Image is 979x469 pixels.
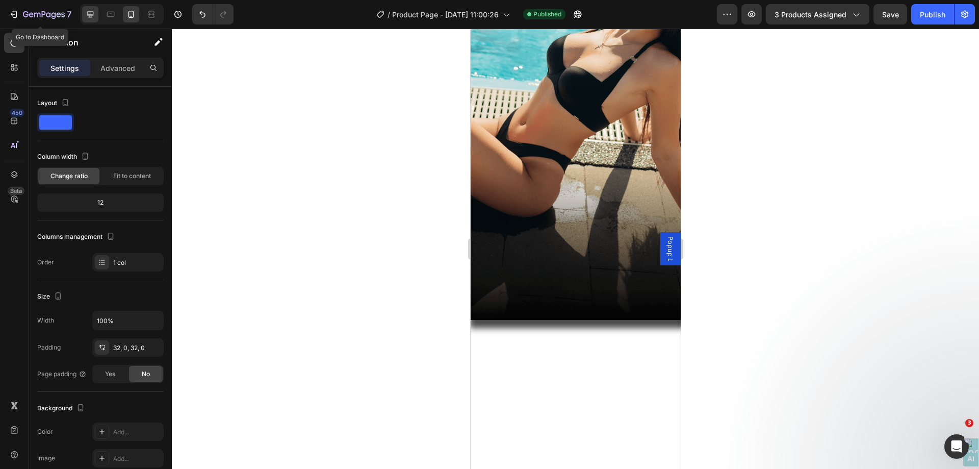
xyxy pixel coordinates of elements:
[93,311,163,330] input: Auto
[37,343,61,352] div: Padding
[882,10,899,19] span: Save
[533,10,561,19] span: Published
[192,4,234,24] div: Undo/Redo
[113,428,161,437] div: Add...
[471,29,681,469] iframe: To enrich screen reader interactions, please activate Accessibility in Grammarly extension settings
[37,230,117,244] div: Columns management
[911,4,954,24] button: Publish
[142,369,150,379] span: No
[388,9,390,20] span: /
[392,9,499,20] span: Product Page - [DATE] 11:00:26
[100,63,135,73] p: Advanced
[113,454,161,463] div: Add...
[113,258,161,267] div: 1 col
[105,369,115,379] span: Yes
[965,419,973,427] span: 3
[4,4,76,24] button: 7
[10,109,24,117] div: 450
[113,171,151,181] span: Fit to content
[37,258,54,267] div: Order
[37,427,53,436] div: Color
[37,316,54,325] div: Width
[944,434,969,459] iframe: Intercom live chat
[67,8,71,20] p: 7
[39,195,162,210] div: 12
[113,343,161,353] div: 32, 0, 32, 0
[37,454,55,463] div: Image
[8,187,24,195] div: Beta
[50,63,79,73] p: Settings
[37,290,64,304] div: Size
[37,402,87,415] div: Background
[37,369,87,379] div: Page padding
[49,36,133,48] p: Section
[37,96,71,110] div: Layout
[873,4,907,24] button: Save
[50,171,88,181] span: Change ratio
[775,9,846,20] span: 3 products assigned
[766,4,869,24] button: 3 products assigned
[37,150,91,164] div: Column width
[920,9,945,20] div: Publish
